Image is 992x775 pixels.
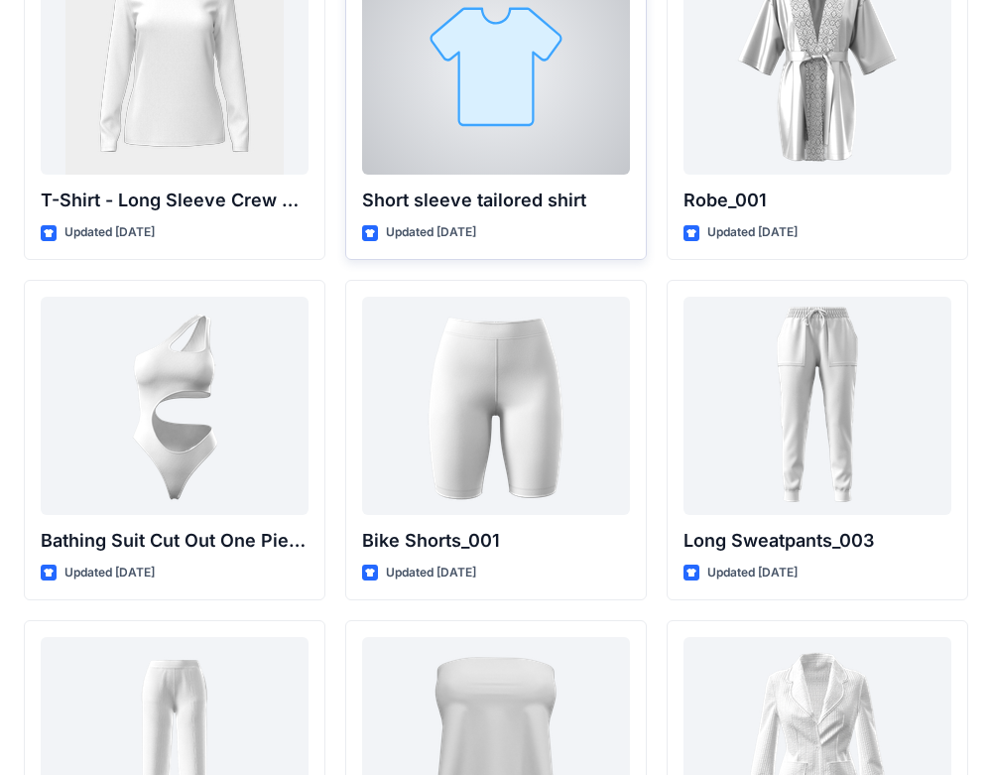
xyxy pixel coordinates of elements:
[41,527,309,555] p: Bathing Suit Cut Out One Piece_001
[41,187,309,214] p: T-Shirt - Long Sleeve Crew Neck
[683,297,951,515] a: Long Sweatpants_003
[386,222,476,243] p: Updated [DATE]
[362,187,630,214] p: Short sleeve tailored shirt
[362,297,630,515] a: Bike Shorts_001
[41,297,309,515] a: Bathing Suit Cut Out One Piece_001
[64,222,155,243] p: Updated [DATE]
[362,527,630,555] p: Bike Shorts_001
[683,527,951,555] p: Long Sweatpants_003
[707,222,798,243] p: Updated [DATE]
[386,563,476,583] p: Updated [DATE]
[707,563,798,583] p: Updated [DATE]
[683,187,951,214] p: Robe_001
[64,563,155,583] p: Updated [DATE]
